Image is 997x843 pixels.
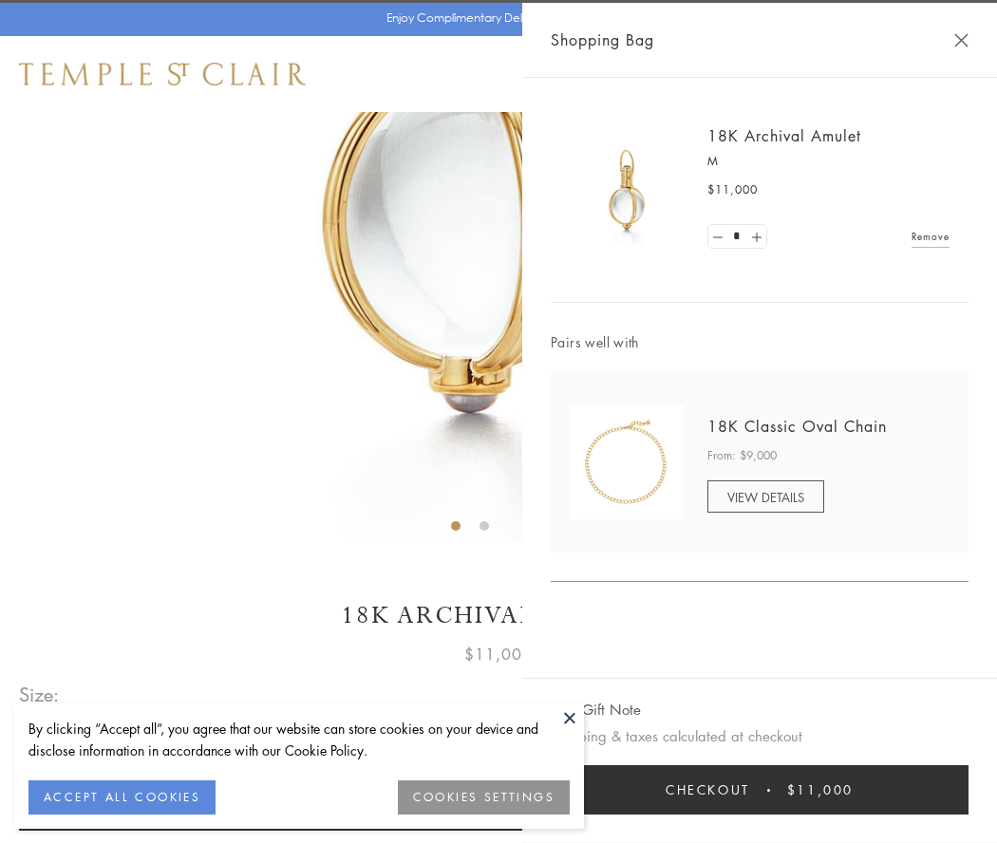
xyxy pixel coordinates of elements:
[551,765,969,815] button: Checkout $11,000
[551,698,641,721] button: Add Gift Note
[19,63,306,85] img: Temple St. Clair
[727,488,804,506] span: VIEW DETAILS
[28,718,570,761] div: By clicking “Accept all”, you agree that our website can store cookies on your device and disclos...
[707,152,950,171] p: M
[707,125,861,146] a: 18K Archival Amulet
[746,225,765,249] a: Set quantity to 2
[707,416,887,437] a: 18K Classic Oval Chain
[570,405,684,519] img: N88865-OV18
[708,225,727,249] a: Set quantity to 0
[398,780,570,815] button: COOKIES SETTINGS
[707,180,758,199] span: $11,000
[551,331,969,353] span: Pairs well with
[386,9,602,28] p: Enjoy Complimentary Delivery & Returns
[551,28,654,52] span: Shopping Bag
[954,33,969,47] button: Close Shopping Bag
[912,226,950,247] a: Remove
[666,779,750,800] span: Checkout
[707,480,824,513] a: VIEW DETAILS
[570,133,684,247] img: 18K Archival Amulet
[551,724,969,748] p: Shipping & taxes calculated at checkout
[787,779,854,800] span: $11,000
[28,780,216,815] button: ACCEPT ALL COOKIES
[19,599,978,632] h1: 18K Archival Amulet
[707,446,777,465] span: From: $9,000
[464,642,533,666] span: $11,000
[19,679,61,710] span: Size:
